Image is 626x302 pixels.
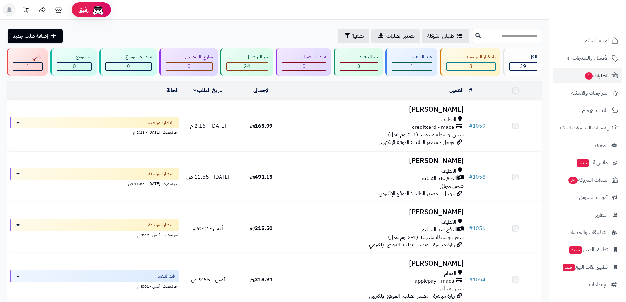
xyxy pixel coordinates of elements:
[384,48,438,76] a: قيد التنفيذ 1
[291,208,464,216] h3: [PERSON_NAME]
[78,6,89,14] span: رفيق
[572,54,609,63] span: الأقسام والمنتجات
[576,158,608,167] span: وآتس آب
[469,62,473,70] span: 3
[10,282,179,289] div: اخر تحديث: أمس - 8:01 م
[441,116,456,124] span: القطيف
[388,233,464,241] span: شحن بواسطة مندوبينا (1-2 يوم عمل)
[166,86,179,94] a: الحالة
[219,48,274,76] a: تم التوصيل 24
[469,173,473,181] span: #
[446,53,496,61] div: بانتظار المراجعة
[73,62,76,70] span: 0
[553,242,622,258] a: تطبيق المتجرجديد
[49,48,98,76] a: مسترجع 0
[282,53,326,61] div: قيد التوصيل
[191,276,225,284] span: أمس - 9:55 ص
[193,224,223,232] span: أمس - 9:42 م
[388,131,464,139] span: شحن بواسطة مندوبينا (1-2 يوم عمل)
[569,246,582,254] span: جديد
[439,48,502,76] a: بانتظار المراجعة 3
[166,53,213,61] div: جاري التوصيل
[26,62,30,70] span: 1
[57,53,92,61] div: مسترجع
[568,177,578,184] span: 34
[469,224,473,232] span: #
[553,155,622,171] a: وآتس آبجديد
[369,292,455,300] span: زيارة مباشرة - مصدر الطلب: الموقع الإلكتروني
[553,259,622,275] a: تطبيق نقاط البيعجديد
[579,193,608,202] span: أدوات التسويق
[379,138,455,146] span: جوجل - مصدر الطلب: الموقع الإلكتروني
[187,62,191,70] span: 0
[106,63,151,70] div: 0
[553,190,622,205] a: أدوات التسويق
[563,264,575,271] span: جديد
[469,276,486,284] a: #1054
[595,141,608,150] span: العملاء
[91,3,104,16] img: ai-face.png
[577,159,589,167] span: جديد
[190,122,226,130] span: [DATE] - 2:16 م
[441,219,456,226] span: القطيف
[585,72,593,80] span: 1
[302,62,306,70] span: 0
[332,48,384,76] a: تم التنفيذ 0
[250,224,273,232] span: 215.50
[553,172,622,188] a: السلات المتروكة34
[227,63,268,70] div: 24
[357,62,360,70] span: 0
[57,63,91,70] div: 0
[447,63,495,70] div: 3
[553,277,622,292] a: الإعدادات
[559,123,609,132] span: إشعارات التحويلات البنكية
[568,228,608,237] span: التطبيقات والخدمات
[582,106,609,115] span: طلبات الإرجاع
[469,122,473,130] span: #
[105,53,151,61] div: قيد الاسترجاع
[440,285,464,292] span: شحن مجاني
[369,241,455,249] span: زيارة مباشرة - مصدر الطلب: الموقع الإلكتروني
[569,245,608,254] span: تطبيق المتجر
[392,53,432,61] div: قيد التنفيذ
[449,86,464,94] a: العميل
[17,3,34,18] a: تحديثات المنصة
[469,173,486,181] a: #1058
[422,29,469,43] a: طلباتي المُوكلة
[571,88,609,98] span: المراجعات والأسئلة
[427,32,454,40] span: طلباتي المُوكلة
[166,63,212,70] div: 0
[469,122,486,130] a: #1059
[340,63,378,70] div: 0
[520,62,526,70] span: 29
[148,171,175,177] span: بانتظار المراجعة
[581,17,620,31] img: logo-2.png
[562,263,608,272] span: تطبيق نقاط البيع
[379,190,455,197] span: جوجل - مصدر الطلب: الموقع الإلكتروني
[595,210,608,220] span: التقارير
[553,224,622,240] a: التطبيقات والخدمات
[553,103,622,118] a: طلبات الإرجاع
[5,48,49,76] a: ملغي 1
[10,180,179,187] div: اخر تحديث: [DATE] - 11:55 ص
[186,173,229,181] span: [DATE] - 11:55 ص
[282,63,326,70] div: 0
[274,48,332,76] a: قيد التوصيل 0
[291,157,464,165] h3: [PERSON_NAME]
[444,270,456,277] span: الدمام
[338,29,369,43] button: تصفية
[13,53,43,61] div: ملغي
[291,106,464,113] h3: [PERSON_NAME]
[553,68,622,83] a: الطلبات1
[412,124,454,131] span: creditcard - mada
[421,175,457,182] span: الدفع عند التسليم
[250,276,273,284] span: 318.91
[371,29,420,43] a: تصدير الطلبات
[244,62,250,70] span: 24
[553,137,622,153] a: العملاء
[340,53,378,61] div: تم التنفيذ
[8,29,63,43] a: إضافة طلب جديد
[250,122,273,130] span: 163.99
[469,224,486,232] a: #1056
[253,86,270,94] a: الإجمالي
